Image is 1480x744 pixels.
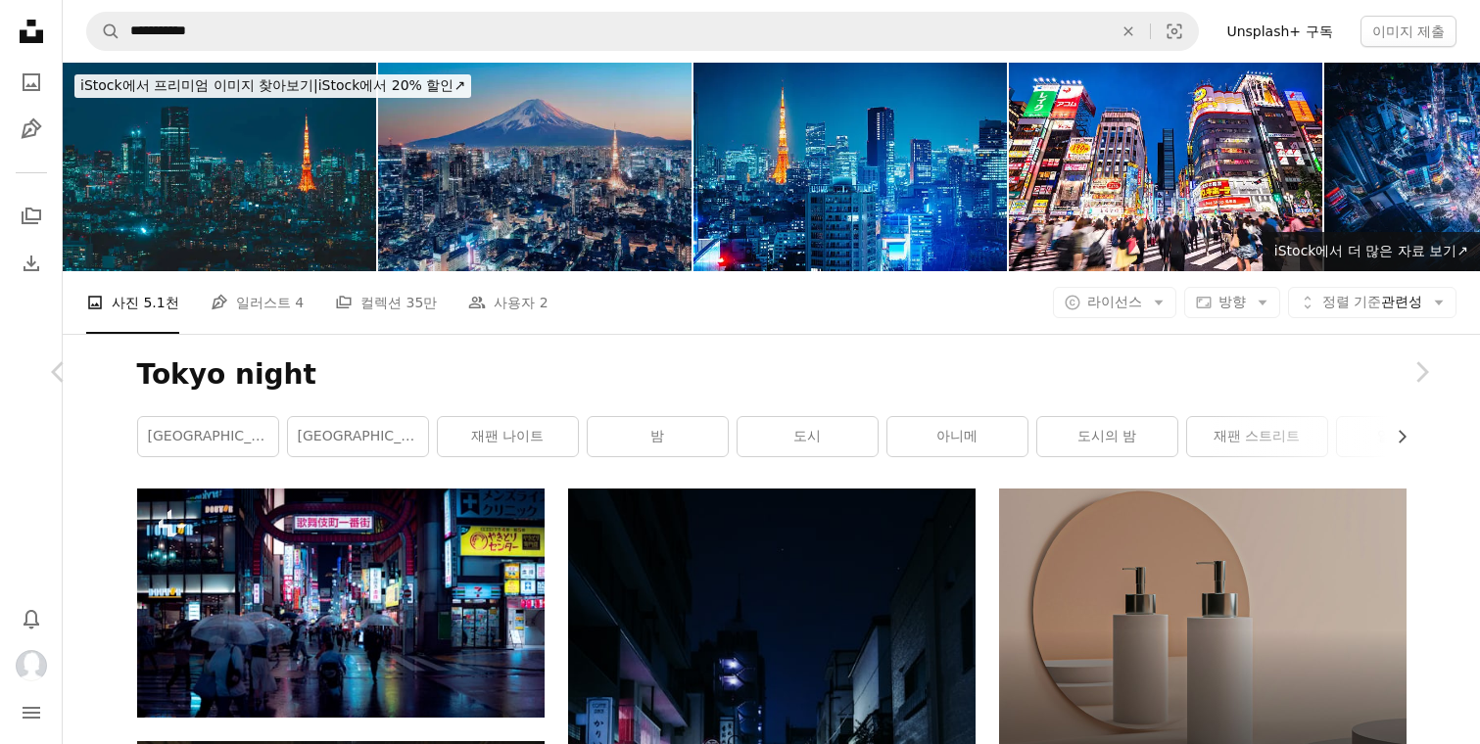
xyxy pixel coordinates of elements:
span: iStock에서 프리미엄 이미지 찾아보기 | [80,77,318,93]
button: 방향 [1184,287,1280,318]
button: 시각적 검색 [1151,13,1198,50]
a: 사진 [12,63,51,102]
div: iStock에서 20% 할인 ↗ [74,74,471,98]
a: 일러스트 [12,110,51,149]
span: iStock에서 더 많은 자료 보기 ↗ [1274,243,1468,258]
img: 도쿄 타워와 스카이 라인 도쿄, 일본 [63,63,376,271]
a: 일러스트 4 [211,271,304,334]
img: 사용자 lee seung yeon의 아바타 [16,650,47,681]
a: 도시의 밤 [1037,417,1177,456]
img: 도쿄 스카이라인 야간에만 [693,63,1007,271]
span: 정렬 기준 [1322,294,1381,309]
a: [GEOGRAPHIC_DATA] [138,417,278,456]
a: Unsplash+ 구독 [1215,16,1344,47]
button: 이미지 제출 [1361,16,1456,47]
a: 다음 [1362,278,1480,466]
a: 사용자 2 [468,271,548,334]
span: 4 [295,292,304,313]
span: 방향 [1218,294,1246,309]
span: 관련성 [1322,293,1422,312]
img: 일본의 도쿄시 [378,63,692,271]
a: 아니메 [887,417,1027,456]
button: 정렬 기준관련성 [1288,287,1456,318]
button: Unsplash 검색 [87,13,120,50]
a: iStock에서 프리미엄 이미지 찾아보기|iStock에서 20% 할인↗ [63,63,483,110]
a: 도시 [738,417,878,456]
form: 사이트 전체에서 이미지 찾기 [86,12,1199,51]
a: 컬렉션 35만 [335,271,437,334]
a: 우산을 들고 거리를 걷고 있는 한 무리의 사람들 [137,594,545,612]
a: iStock에서 더 많은 자료 보기↗ [1263,232,1480,271]
span: 2 [540,292,549,313]
a: 재팬 스트리트 [1187,417,1327,456]
img: 우산을 들고 거리를 걷고 있는 한 무리의 사람들 [137,488,545,718]
a: 다운로드 내역 [12,244,51,283]
button: 라이선스 [1053,287,1176,318]
a: 밤 [588,417,728,456]
img: 밤생활 도쿄, 일본 [1009,63,1322,271]
button: 메뉴 [12,693,51,732]
a: 재팬 나이트 [438,417,578,456]
span: 라이선스 [1087,294,1142,309]
button: 알림 [12,599,51,638]
span: 35만 [406,292,438,313]
a: 컬렉션 [12,197,51,236]
button: 삭제 [1107,13,1150,50]
a: 일본 벽지 [1337,417,1477,456]
button: 프로필 [12,646,51,685]
a: [GEOGRAPHIC_DATA] [288,417,428,456]
h1: Tokyo night [137,357,1407,393]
